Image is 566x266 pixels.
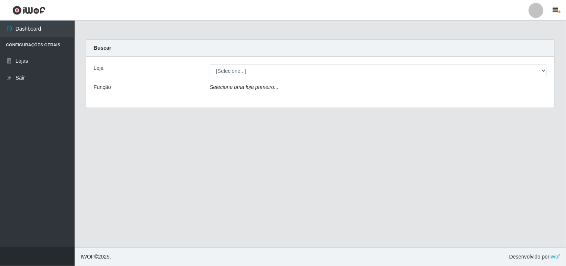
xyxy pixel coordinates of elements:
[94,45,111,51] strong: Buscar
[509,253,560,261] span: Desenvolvido por
[12,6,46,15] img: CoreUI Logo
[210,84,278,90] i: Selecione uma loja primeiro...
[94,83,111,91] label: Função
[81,253,111,261] span: © 2025 .
[550,254,560,260] a: iWof
[81,254,94,260] span: IWOF
[94,64,103,72] label: Loja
